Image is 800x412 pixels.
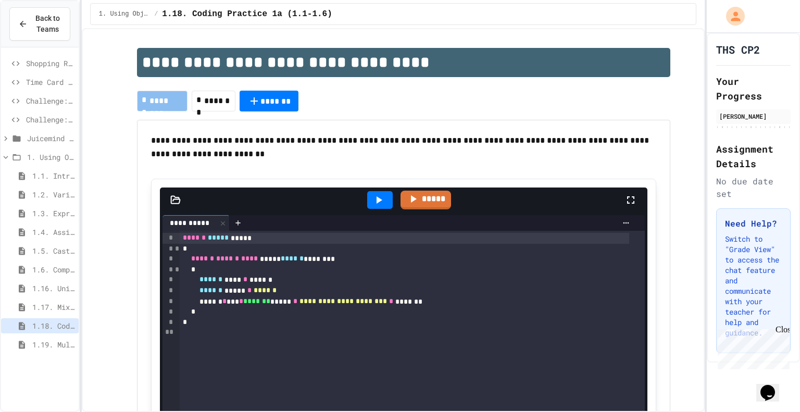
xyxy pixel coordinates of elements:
[32,227,74,238] span: 1.4. Assignment and Input
[34,13,61,35] span: Back to Teams
[26,58,74,69] span: Shopping Receipt Builder
[716,42,760,57] h1: THS CP2
[715,4,747,28] div: My Account
[32,208,74,219] span: 1.3. Expressions and Output [New]
[32,170,74,181] span: 1.1. Introduction to Algorithms, Programming, and Compilers
[756,370,790,402] iframe: chat widget
[4,4,72,66] div: Chat with us now!Close
[154,10,158,18] span: /
[26,95,74,106] span: Challenge: Grade Calculator Pro
[32,189,74,200] span: 1.2. Variables and Data Types
[716,175,791,200] div: No due date set
[32,264,74,275] span: 1.6. Compound Assignment Operators
[725,234,782,338] p: Switch to "Grade View" to access the chat feature and communicate with your teacher for help and ...
[725,217,782,230] h3: Need Help?
[27,152,74,163] span: 1. Using Objects and Methods
[32,283,74,294] span: 1.16. Unit Summary 1a (1.1-1.6)
[26,114,74,125] span: Challenge: Expression Evaluator Fix
[716,74,791,103] h2: Your Progress
[719,111,787,121] div: [PERSON_NAME]
[32,320,74,331] span: 1.18. Coding Practice 1a (1.1-1.6)
[99,10,150,18] span: 1. Using Objects and Methods
[32,302,74,313] span: 1.17. Mixed Up Code Practice 1.1-1.6
[716,142,791,171] h2: Assignment Details
[714,325,790,369] iframe: chat widget
[32,245,74,256] span: 1.5. Casting and Ranges of Values
[27,133,74,144] span: Juicemind (Completed) Excersizes
[32,339,74,350] span: 1.19. Multiple Choice Exercises for Unit 1a (1.1-1.6)
[9,7,70,41] button: Back to Teams
[26,77,74,88] span: Time Card Calculator
[162,8,332,20] span: 1.18. Coding Practice 1a (1.1-1.6)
